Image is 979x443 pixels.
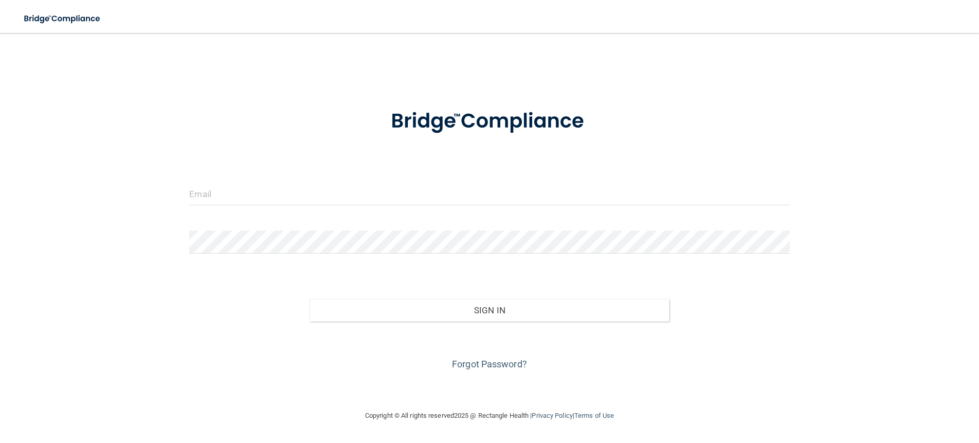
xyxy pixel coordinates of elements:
[452,359,527,369] a: Forgot Password?
[532,412,572,419] a: Privacy Policy
[574,412,614,419] a: Terms of Use
[370,95,609,148] img: bridge_compliance_login_screen.278c3ca4.svg
[189,182,789,205] input: Email
[310,299,669,322] button: Sign In
[15,8,110,29] img: bridge_compliance_login_screen.278c3ca4.svg
[302,399,677,432] div: Copyright © All rights reserved 2025 @ Rectangle Health | |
